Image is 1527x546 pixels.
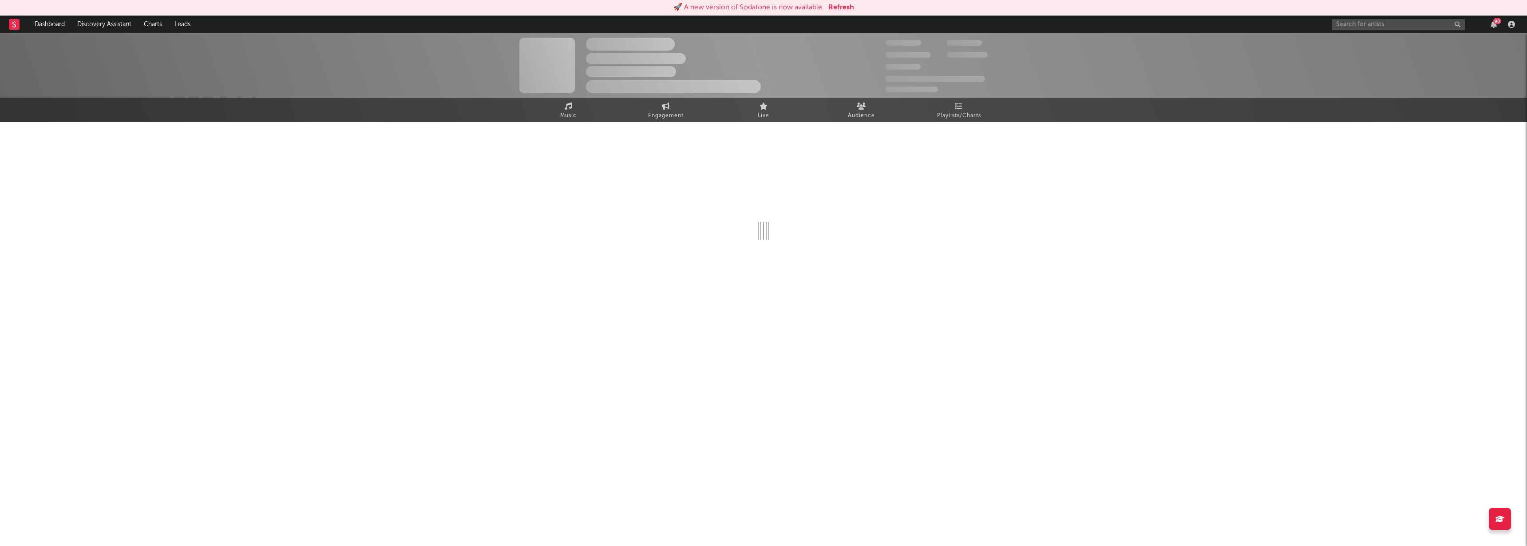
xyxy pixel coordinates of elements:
a: Charts [138,16,168,33]
span: Jump Score: 85.0 [886,87,938,92]
a: Music [519,98,617,122]
span: 50,000,000 Monthly Listeners [886,76,985,82]
span: 300,000 [886,40,921,46]
input: Search for artists [1332,19,1465,30]
a: Engagement [617,98,715,122]
span: 100,000 [947,40,982,46]
span: Live [758,111,769,121]
span: Music [560,111,577,121]
a: Dashboard [28,16,71,33]
span: Engagement [648,111,684,121]
a: Leads [168,16,197,33]
a: Discovery Assistant [71,16,138,33]
div: 🚀 A new version of Sodatone is now available. [673,2,824,13]
a: Playlists/Charts [910,98,1008,122]
div: 90 [1493,18,1501,24]
button: Refresh [828,2,854,13]
span: 50,000,000 [886,52,931,58]
a: Audience [812,98,910,122]
span: 100,000 [886,64,921,70]
a: Live [715,98,812,122]
span: Playlists/Charts [937,111,981,121]
button: 90 [1491,21,1497,28]
span: 1,000,000 [947,52,988,58]
span: Audience [848,111,875,121]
